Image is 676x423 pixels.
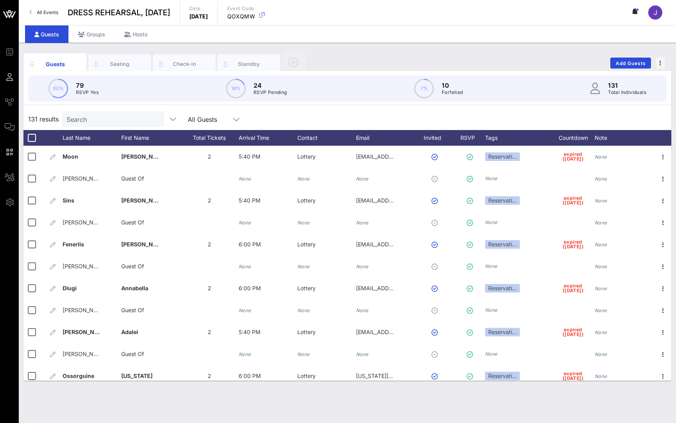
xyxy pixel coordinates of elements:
span: Dlugi [63,285,77,291]
span: [PERSON_NAME] [63,329,109,335]
span: Annabella [121,285,148,291]
div: First Name [121,130,180,146]
div: Invited [415,130,458,146]
span: expired ([DATE]) [563,327,584,337]
span: [PERSON_NAME] [121,197,167,204]
p: Total Individuals [608,89,646,96]
div: 2 [180,277,239,299]
span: [PERSON_NAME] [63,175,108,182]
a: All Events [25,6,63,19]
i: None [356,176,369,182]
span: Guest Of [121,175,144,182]
div: Reservati… [485,152,520,161]
i: None [297,307,310,313]
div: Reservati… [485,372,520,380]
i: None [297,176,310,182]
i: None [485,263,498,269]
p: [DATE] [189,13,208,20]
span: [PERSON_NAME] [121,241,167,248]
i: None [239,220,251,226]
span: Guest Of [121,219,144,226]
div: Reservati… [485,240,520,249]
span: [PERSON_NAME] [63,219,108,226]
div: 2 [180,365,239,387]
span: expired ([DATE]) [563,284,584,293]
div: Total Tickets [180,130,239,146]
i: None [239,176,251,182]
div: 2 [180,190,239,211]
span: 6:00 PM [239,372,261,379]
span: [EMAIL_ADDRESS][DOMAIN_NAME] [356,285,450,291]
span: 5:40 PM [239,197,261,204]
i: None [485,175,498,181]
i: None [239,351,251,357]
i: None [595,154,607,160]
i: None [595,329,607,335]
span: [EMAIL_ADDRESS][DOMAIN_NAME] [356,153,450,160]
span: 131 results [28,114,59,124]
span: Guest Of [121,351,144,357]
div: Contact [297,130,356,146]
i: None [595,286,607,291]
i: None [595,264,607,269]
span: All Events [37,9,58,15]
i: None [595,351,607,357]
i: None [297,351,310,357]
span: J [654,9,657,16]
span: expired ([DATE]) [563,240,584,249]
span: 5:40 PM [239,153,261,160]
i: None [485,351,498,357]
div: Arrival Time [239,130,297,146]
span: Ossorguine [63,372,94,379]
p: Forfeited [442,89,463,96]
div: Groups [68,25,115,43]
span: expired ([DATE]) [563,371,584,381]
p: QOXQMW [227,13,255,20]
div: Guests [38,60,73,68]
span: Guest Of [121,263,144,269]
div: Standby [232,60,266,68]
i: None [239,307,251,313]
i: None [595,373,607,379]
span: Adalei [121,329,138,335]
div: Tags [485,130,552,146]
i: None [356,220,369,226]
div: All Guests [183,111,246,127]
span: [US_STATE][EMAIL_ADDRESS][DOMAIN_NAME] [356,372,481,379]
div: 2 [180,233,239,255]
p: 131 [608,81,646,90]
button: Add Guests [610,58,651,69]
i: None [485,307,498,313]
div: Reservati… [485,328,520,336]
div: RSVP [458,130,485,146]
p: 24 [253,81,287,90]
span: Moon [63,153,78,160]
span: Guest Of [121,307,144,313]
i: None [595,242,607,248]
span: DRESS REHEARSAL, [DATE] [68,7,170,18]
i: None [595,176,607,182]
div: Hosts [115,25,157,43]
i: None [356,264,369,269]
span: 6:00 PM [239,241,261,248]
div: 2 [180,146,239,168]
span: [EMAIL_ADDRESS][DOMAIN_NAME] [356,197,450,204]
span: [PERSON_NAME] [63,307,108,313]
i: None [595,198,607,204]
span: 6:00 PM [239,285,261,291]
i: None [297,220,310,226]
p: 79 [76,81,99,90]
div: Reservati… [485,284,520,293]
div: Countdown [552,130,595,146]
p: 10 [442,81,463,90]
div: Reservati… [485,196,520,205]
span: expired ([DATE]) [563,196,584,205]
span: [PERSON_NAME] [63,263,108,269]
div: Guests [25,25,68,43]
i: None [595,220,607,226]
span: Fenerlis [63,241,84,248]
div: Seating [102,60,137,68]
span: Lottery [297,153,316,160]
span: [PERSON_NAME] [121,153,167,160]
span: Lottery [297,329,316,335]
